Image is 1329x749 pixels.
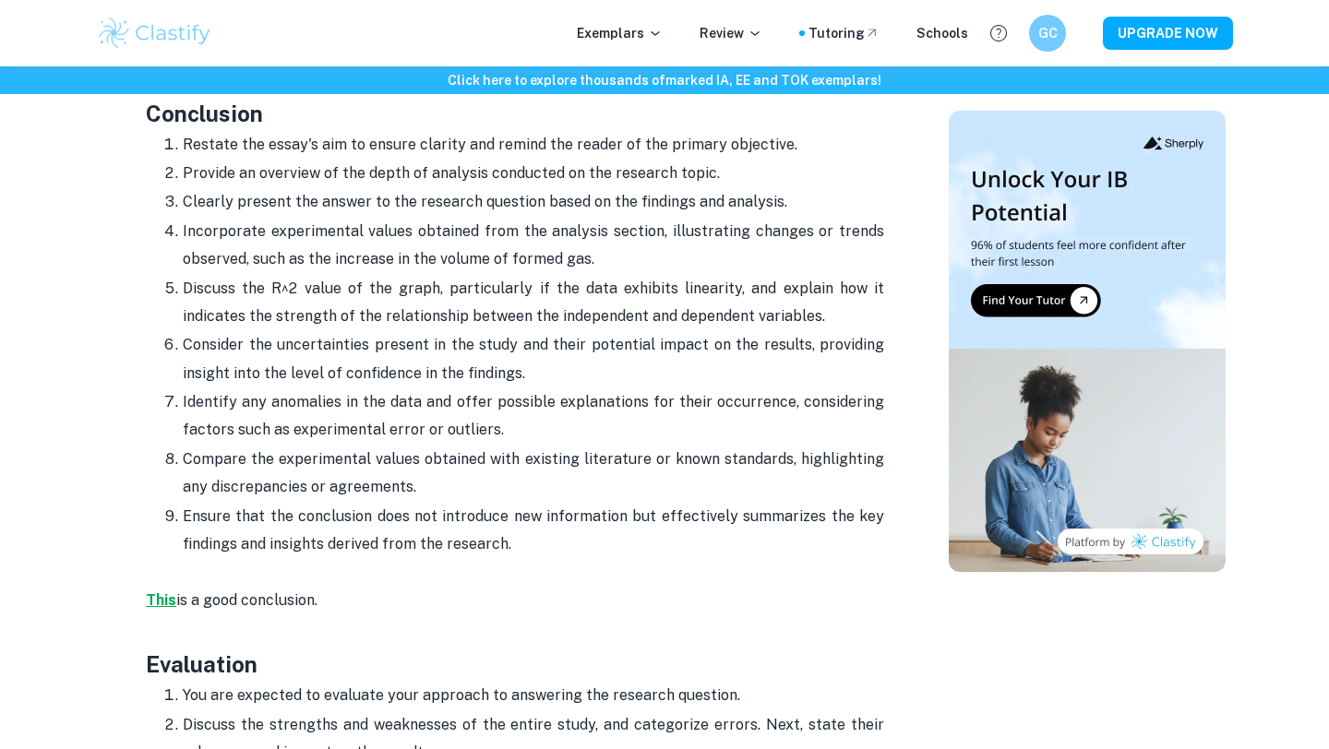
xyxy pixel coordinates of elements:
[96,15,213,52] img: Clastify logo
[577,23,663,43] p: Exemplars
[146,558,884,614] p: is a good conclusion.
[183,131,884,159] p: Restate the essay's aim to ensure clarity and remind the reader of the primary objective.
[1029,15,1066,52] button: GC
[808,23,880,43] a: Tutoring
[916,23,968,43] a: Schools
[1103,17,1233,50] button: UPGRADE NOW
[183,331,884,387] p: Consider the uncertainties present in the study and their potential impact on the results, provid...
[146,614,884,681] h3: Evaluation
[183,275,884,331] p: Discuss the R^2 value of the graph, particularly if the data exhibits linearity, and explain how ...
[183,388,884,445] p: Identify any anomalies in the data and offer possible explanations for their occurrence, consider...
[183,160,884,187] p: Provide an overview of the depth of analysis conducted on the research topic.
[983,18,1014,49] button: Help and Feedback
[183,218,884,274] p: Incorporate experimental values obtained from the analysis section, illustrating changes or trend...
[4,70,1325,90] h6: Click here to explore thousands of marked IA, EE and TOK exemplars !
[183,503,884,559] p: Ensure that the conclusion does not introduce new information but effectively summarizes the key ...
[146,101,263,126] strong: Conclusion
[146,591,176,609] a: This
[1037,23,1059,43] h6: GC
[183,446,884,502] p: Compare the experimental values obtained with existing literature or known standards, highlightin...
[183,682,884,709] p: You are expected to evaluate your approach to answering the research question.
[700,23,762,43] p: Review
[949,111,1226,572] img: Thumbnail
[183,188,884,216] p: Clearly present the answer to the research question based on the findings and analysis.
